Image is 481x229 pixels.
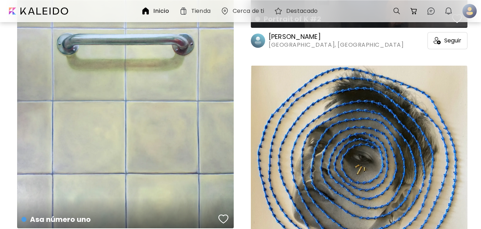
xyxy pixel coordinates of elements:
img: chatIcon [427,7,435,15]
a: Inicio [141,7,172,15]
h6: Destacado [286,8,318,14]
img: cart [410,7,418,15]
img: bellIcon [444,7,453,15]
a: Cerca de ti [221,7,267,15]
a: Destacado [274,7,320,15]
button: bellIcon [442,5,455,17]
h6: Tienda [191,8,211,14]
a: Tienda [179,7,213,15]
h6: Cerca de ti [233,8,264,14]
h6: Inicio [153,8,169,14]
